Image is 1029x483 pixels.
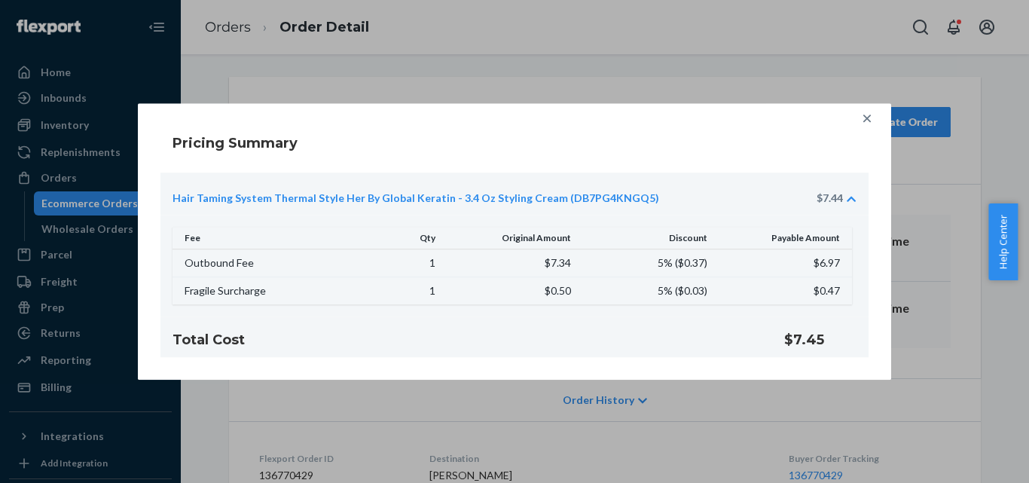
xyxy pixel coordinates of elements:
[377,249,444,277] td: 1
[580,277,716,305] td: 5% ( $0.03 )
[817,191,843,206] div: $7.44
[377,277,444,305] td: 1
[580,249,716,277] td: 5% ( $0.37 )
[377,227,444,249] th: Qty
[444,249,580,277] td: $7.34
[716,227,852,249] th: Payable Amount
[173,133,298,153] h4: Pricing Summary
[173,330,748,350] h4: Total Cost
[173,227,377,249] th: Fee
[580,227,716,249] th: Discount
[173,191,659,206] a: Hair Taming System Thermal Style Her By Global Keratin - 3.4 Oz Styling Cream (DB7PG4KNGQ5)
[173,249,377,277] td: Outbound Fee
[173,277,377,305] td: Fragile Surcharge
[444,227,580,249] th: Original Amount
[444,277,580,305] td: $0.50
[716,277,852,305] td: $0.47
[716,249,852,277] td: $6.97
[784,330,856,350] h4: $7.45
